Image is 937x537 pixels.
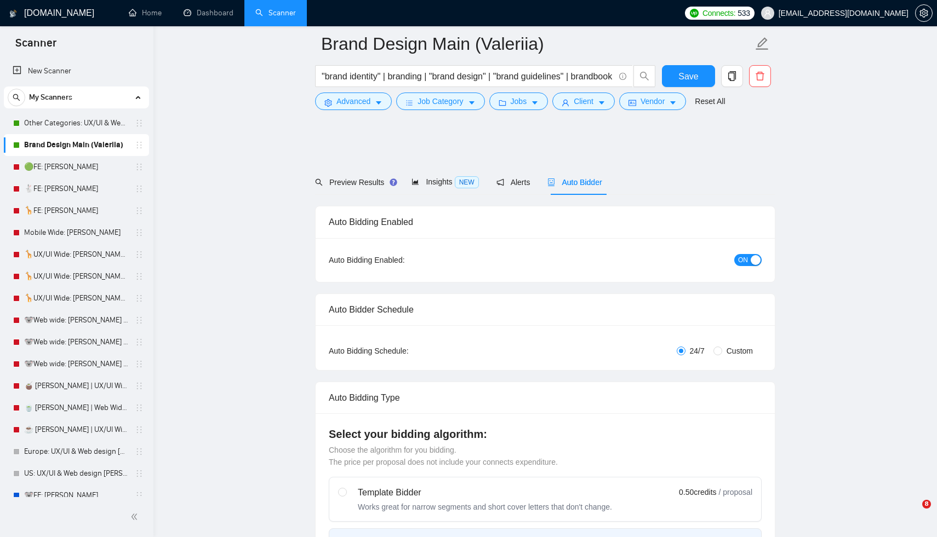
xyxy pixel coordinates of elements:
[24,331,128,353] a: 🐨Web wide: [PERSON_NAME] 03/07 bid in range
[135,491,144,500] span: holder
[685,345,709,357] span: 24/7
[135,272,144,281] span: holder
[412,178,419,186] span: area-chart
[24,353,128,375] a: 🐨Web wide: [PERSON_NAME] 03/07 humor trigger
[135,250,144,259] span: holder
[321,30,753,57] input: Scanner name...
[915,4,933,22] button: setting
[455,176,479,188] span: NEW
[24,375,128,397] a: 🧉 [PERSON_NAME] | UX/UI Wide: 31/07 - Bid in Range
[915,9,933,18] a: setting
[24,222,128,244] a: Mobile Wide: [PERSON_NAME]
[396,93,484,110] button: barsJob Categorycaret-down
[255,8,296,18] a: searchScanner
[135,360,144,368] span: holder
[24,244,128,265] a: 🦒UX/UI Wide: [PERSON_NAME] 03/07 old
[135,119,144,128] span: holder
[552,93,615,110] button: userClientcaret-down
[24,309,128,331] a: 🐨Web wide: [PERSON_NAME] 03/07 old але перест на веб проф
[336,95,370,107] span: Advanced
[722,345,757,357] span: Custom
[315,178,394,187] span: Preview Results
[322,70,614,83] input: Search Freelance Jobs...
[662,65,715,87] button: Save
[9,5,17,22] img: logo
[329,446,558,466] span: Choose the algorithm for you bidding. The price per proposal does not include your connects expen...
[562,99,569,107] span: user
[135,425,144,434] span: holder
[329,294,762,325] div: Auto Bidder Schedule
[24,112,128,134] a: Other Categories: UX/UI & Web design [PERSON_NAME]
[496,178,504,186] span: notification
[574,95,593,107] span: Client
[468,99,476,107] span: caret-down
[135,447,144,456] span: holder
[619,73,626,80] span: info-circle
[375,99,382,107] span: caret-down
[135,184,144,193] span: holder
[329,254,473,266] div: Auto Bidding Enabled:
[29,86,72,108] span: My Scanners
[922,500,931,509] span: 8
[24,134,128,156] a: Brand Design Main (Valeriia)
[329,206,762,238] div: Auto Bidding Enabled
[405,99,413,107] span: bars
[489,93,549,110] button: folderJobscaret-down
[135,403,144,412] span: holder
[315,93,392,110] button: settingAdvancedcaret-down
[764,9,772,17] span: user
[719,487,752,498] span: / proposal
[496,178,530,187] span: Alerts
[129,8,162,18] a: homeHome
[24,287,128,309] a: 🦒UX/UI Wide: [PERSON_NAME] 03/07 quest
[13,60,140,82] a: New Scanner
[329,345,473,357] div: Auto Bidding Schedule:
[678,70,698,83] span: Save
[598,99,605,107] span: caret-down
[641,95,665,107] span: Vendor
[916,9,932,18] span: setting
[24,397,128,419] a: 🍵 [PERSON_NAME] | Web Wide: 23/07 - Bid in Range
[900,500,926,526] iframe: Intercom live chat
[750,71,770,81] span: delete
[722,71,742,81] span: copy
[7,35,65,58] span: Scanner
[135,338,144,347] span: holder
[24,265,128,287] a: 🦒UX/UI Wide: [PERSON_NAME] 03/07 portfolio
[8,89,25,106] button: search
[412,177,478,186] span: Insights
[679,486,716,498] span: 0.50 credits
[135,469,144,478] span: holder
[324,99,332,107] span: setting
[329,382,762,413] div: Auto Bidding Type
[135,382,144,390] span: holder
[130,511,141,522] span: double-left
[629,99,636,107] span: idcard
[24,200,128,222] a: 🦒FE: [PERSON_NAME]
[135,294,144,303] span: holder
[24,441,128,463] a: Europe: UX/UI & Web design [PERSON_NAME]
[135,163,144,171] span: holder
[755,37,769,51] span: edit
[690,9,699,18] img: upwork-logo.png
[24,463,128,484] a: US: UX/UI & Web design [PERSON_NAME]
[695,95,725,107] a: Reset All
[24,484,128,506] a: 🐨FE: [PERSON_NAME]
[135,206,144,215] span: holder
[669,99,677,107] span: caret-down
[358,486,612,499] div: Template Bidder
[619,93,686,110] button: idcardVendorcaret-down
[135,228,144,237] span: holder
[633,65,655,87] button: search
[388,177,398,187] div: Tooltip anchor
[24,156,128,178] a: 🟢FE: [PERSON_NAME]
[184,8,233,18] a: dashboardDashboard
[511,95,527,107] span: Jobs
[499,99,506,107] span: folder
[24,419,128,441] a: ☕ [PERSON_NAME] | UX/UI Wide: 29/07 - Bid in Range
[547,178,602,187] span: Auto Bidder
[547,178,555,186] span: robot
[329,426,762,442] h4: Select your bidding algorithm:
[135,141,144,149] span: holder
[4,60,149,82] li: New Scanner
